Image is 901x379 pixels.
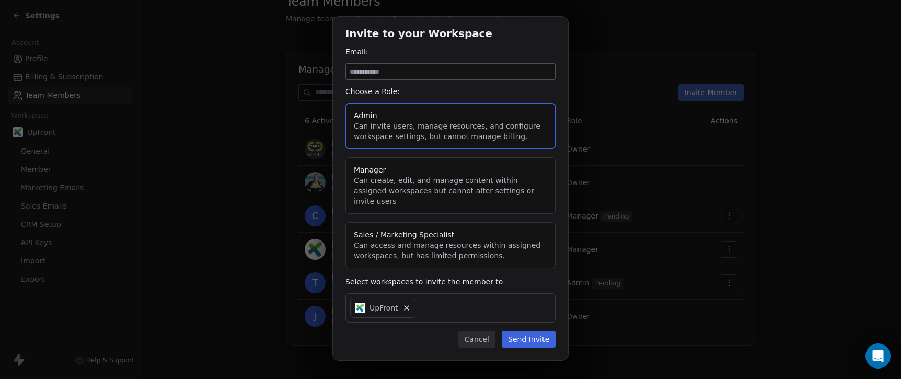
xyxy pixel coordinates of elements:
button: Send Invite [502,331,556,348]
span: UpFront [369,303,398,313]
h1: Invite to your Workspace [345,29,556,40]
button: Cancel [458,331,495,348]
img: upfront.health-02.jpg [355,303,365,313]
div: Email: [345,47,556,57]
div: Choose a Role: [345,86,556,97]
div: Select workspaces to invite the member to [345,277,556,287]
